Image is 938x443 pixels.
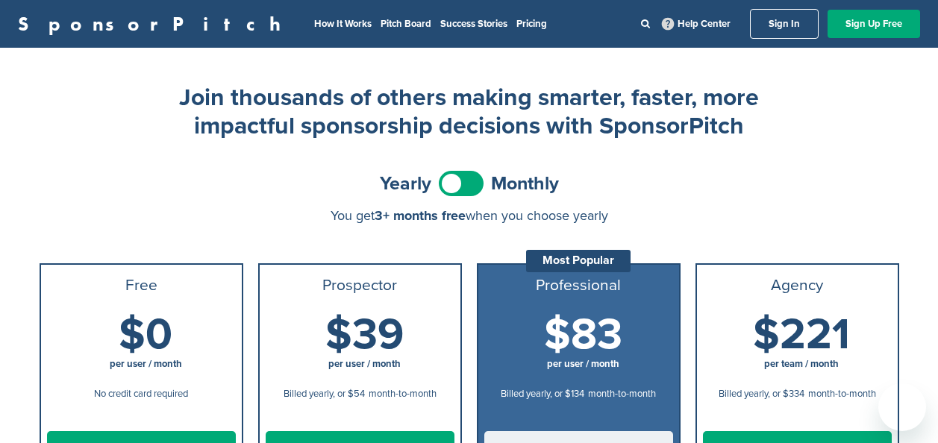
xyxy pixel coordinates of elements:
[501,388,584,400] span: Billed yearly, or $134
[703,277,892,295] h3: Agency
[588,388,656,400] span: month-to-month
[119,309,172,361] span: $0
[284,388,365,400] span: Billed yearly, or $54
[110,358,182,370] span: per user / month
[440,18,507,30] a: Success Stories
[544,309,622,361] span: $83
[47,277,236,295] h3: Free
[94,388,188,400] span: No credit card required
[516,18,547,30] a: Pricing
[719,388,804,400] span: Billed yearly, or $334
[328,358,401,370] span: per user / month
[753,309,850,361] span: $221
[18,14,290,34] a: SponsorPitch
[40,208,899,223] div: You get when you choose yearly
[369,388,437,400] span: month-to-month
[808,388,876,400] span: month-to-month
[547,358,619,370] span: per user / month
[764,358,839,370] span: per team / month
[750,9,819,39] a: Sign In
[526,250,631,272] div: Most Popular
[484,277,673,295] h3: Professional
[314,18,372,30] a: How It Works
[381,18,431,30] a: Pitch Board
[325,309,404,361] span: $39
[380,175,431,193] span: Yearly
[659,15,734,33] a: Help Center
[491,175,559,193] span: Monthly
[828,10,920,38] a: Sign Up Free
[878,383,926,431] iframe: Button to launch messaging window
[171,84,768,141] h2: Join thousands of others making smarter, faster, more impactful sponsorship decisions with Sponso...
[266,277,454,295] h3: Prospector
[375,207,466,224] span: 3+ months free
